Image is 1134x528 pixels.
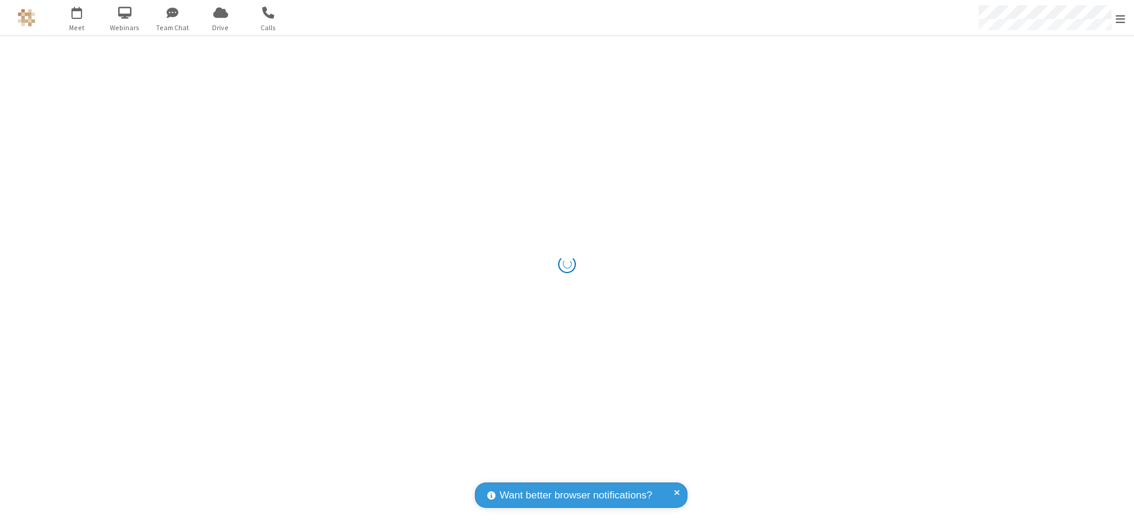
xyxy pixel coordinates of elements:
[198,22,243,33] span: Drive
[246,22,291,33] span: Calls
[18,9,35,27] img: QA Selenium DO NOT DELETE OR CHANGE
[151,22,195,33] span: Team Chat
[55,22,99,33] span: Meet
[500,488,652,503] span: Want better browser notifications?
[103,22,147,33] span: Webinars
